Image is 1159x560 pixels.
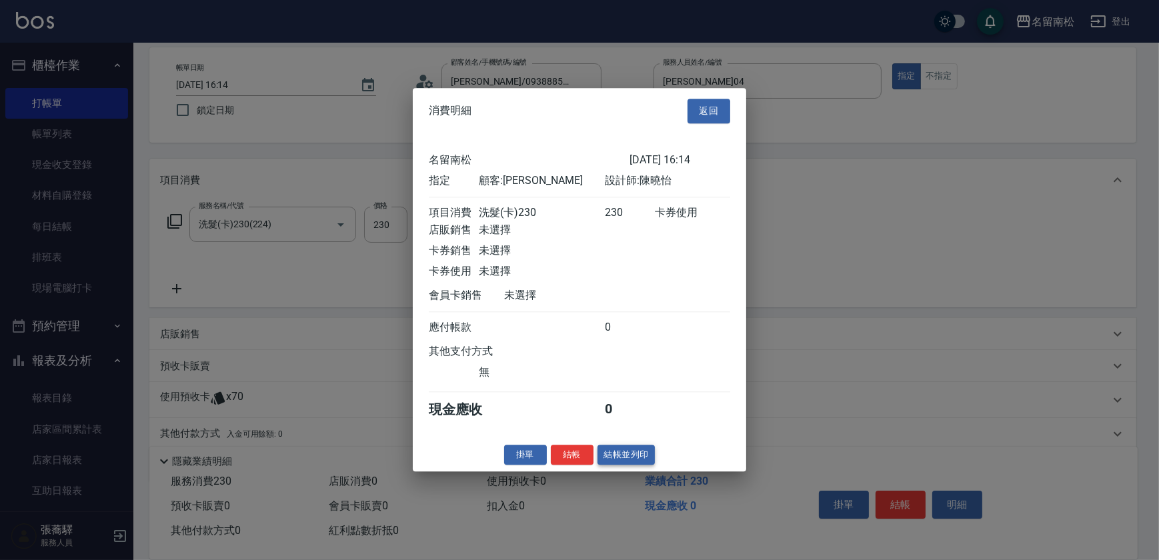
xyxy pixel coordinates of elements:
div: 0 [605,401,655,419]
div: 洗髮(卡)230 [479,206,604,220]
div: 未選擇 [479,223,604,237]
div: 卡券銷售 [429,244,479,258]
div: 顧客: [PERSON_NAME] [479,174,604,188]
div: 未選擇 [504,289,630,303]
span: 消費明細 [429,105,471,118]
div: 應付帳款 [429,321,479,335]
div: 店販銷售 [429,223,479,237]
div: 現金應收 [429,401,504,419]
div: [DATE] 16:14 [630,153,730,167]
div: 230 [605,206,655,220]
div: 名留南松 [429,153,630,167]
div: 指定 [429,174,479,188]
div: 項目消費 [429,206,479,220]
div: 設計師: 陳曉怡 [605,174,730,188]
button: 掛單 [504,445,547,465]
div: 會員卡銷售 [429,289,504,303]
div: 未選擇 [479,265,604,279]
div: 卡券使用 [429,265,479,279]
div: 無 [479,365,604,379]
div: 卡券使用 [655,206,730,220]
div: 其他支付方式 [429,345,529,359]
button: 結帳並列印 [598,445,656,465]
button: 返回 [688,99,730,123]
button: 結帳 [551,445,594,465]
div: 0 [605,321,655,335]
div: 未選擇 [479,244,604,258]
